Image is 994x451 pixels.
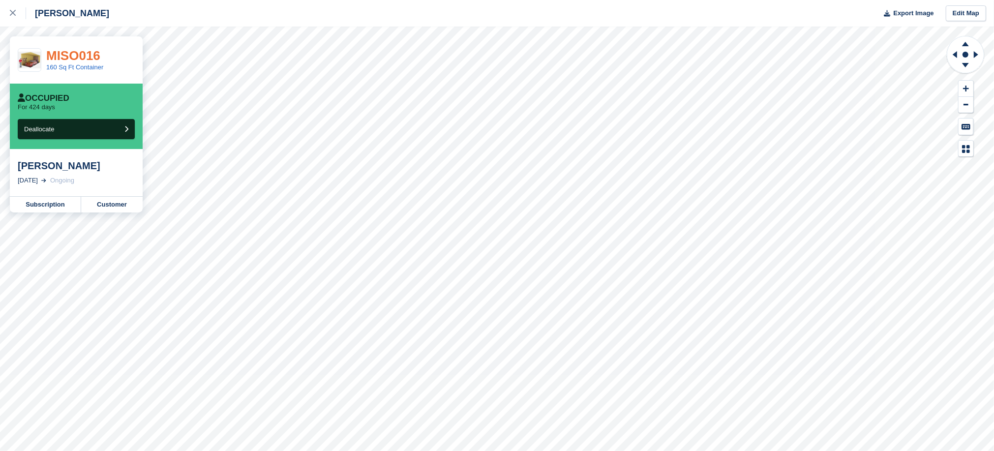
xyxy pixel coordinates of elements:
[18,93,69,103] div: Occupied
[26,7,109,19] div: [PERSON_NAME]
[18,160,135,172] div: [PERSON_NAME]
[81,197,143,212] a: Customer
[18,119,135,139] button: Deallocate
[946,5,986,22] a: Edit Map
[10,197,81,212] a: Subscription
[46,63,103,71] a: 160 Sq Ft Container
[959,119,973,135] button: Keyboard Shortcuts
[24,125,54,133] span: Deallocate
[959,141,973,157] button: Map Legend
[893,8,934,18] span: Export Image
[46,48,100,63] a: MISO016
[41,179,46,182] img: arrow-right-light-icn-cde0832a797a2874e46488d9cf13f60e5c3a73dbe684e267c42b8395dfbc2abf.svg
[18,176,38,185] div: [DATE]
[18,103,55,111] p: For 424 days
[878,5,934,22] button: Export Image
[18,52,41,68] img: 20ft.jpg
[959,97,973,113] button: Zoom Out
[50,176,74,185] div: Ongoing
[959,81,973,97] button: Zoom In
